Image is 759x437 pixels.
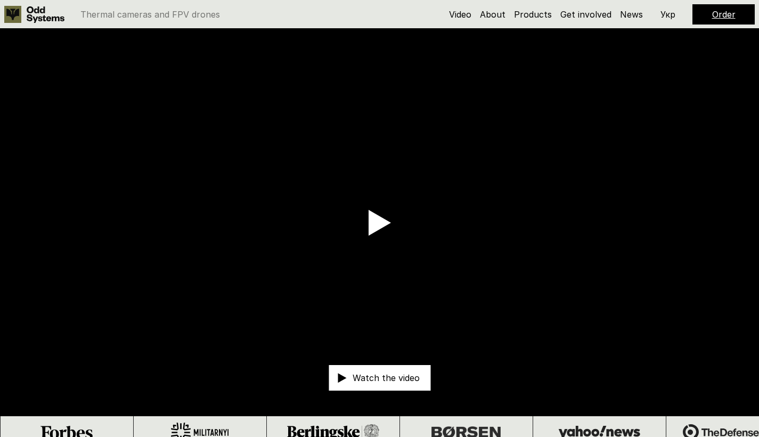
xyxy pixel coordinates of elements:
[712,9,736,20] a: Order
[480,9,505,20] a: About
[620,9,643,20] a: News
[660,10,675,19] p: Укр
[560,9,611,20] a: Get involved
[449,9,471,20] a: Video
[353,374,420,383] p: Watch the video
[514,9,552,20] a: Products
[80,10,220,19] p: Thermal cameras and FPV drones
